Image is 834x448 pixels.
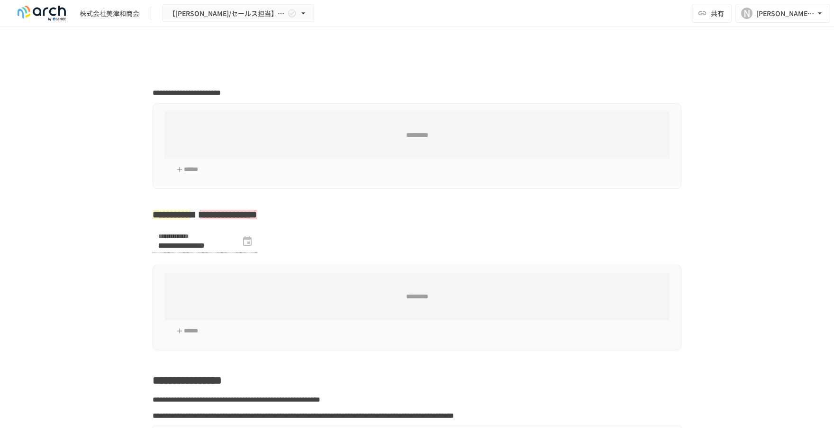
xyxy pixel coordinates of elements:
[169,8,285,19] span: 【[PERSON_NAME]/セールス担当】株式会社[PERSON_NAME]和商会様_初期設定サポート
[11,6,72,21] img: logo-default@2x-9cf2c760.svg
[163,4,314,23] button: 【[PERSON_NAME]/セールス担当】株式会社[PERSON_NAME]和商会様_初期設定サポート
[756,8,815,19] div: [PERSON_NAME][EMAIL_ADDRESS][DOMAIN_NAME]
[711,8,724,18] span: 共有
[692,4,732,23] button: 共有
[741,8,752,19] div: N
[735,4,830,23] button: N[PERSON_NAME][EMAIL_ADDRESS][DOMAIN_NAME]
[80,9,139,18] div: 株式会社美津和商会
